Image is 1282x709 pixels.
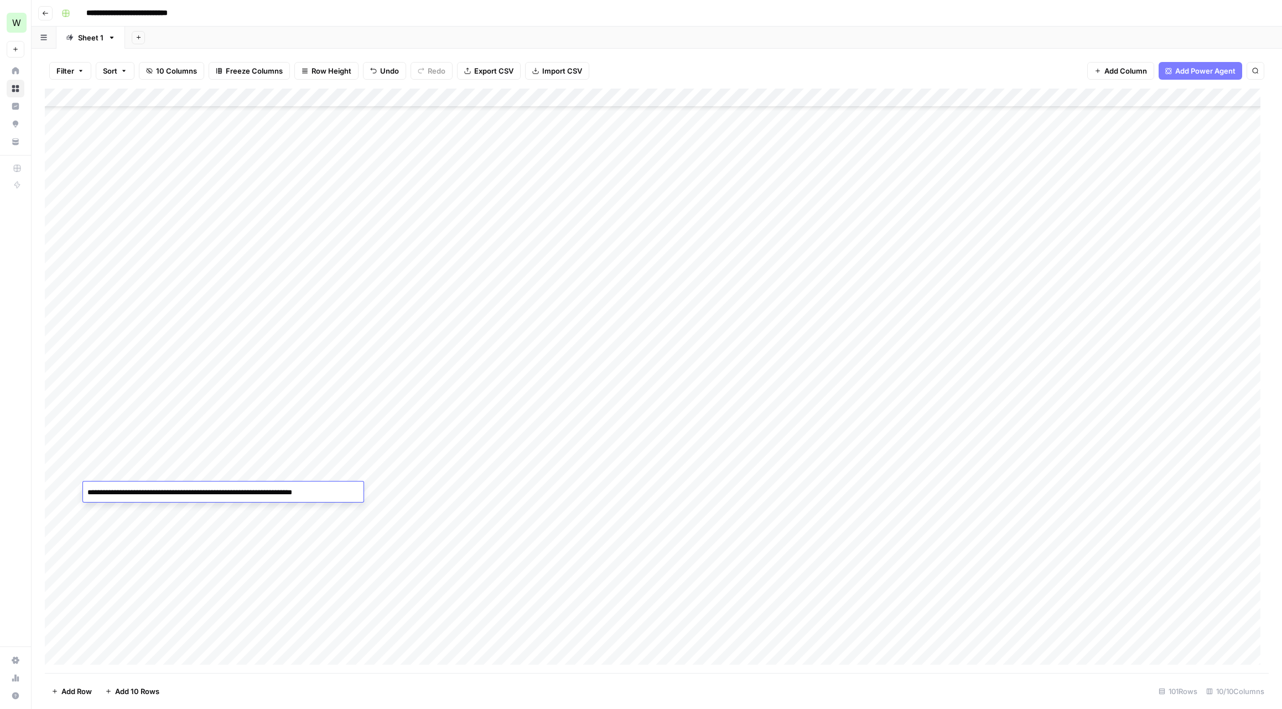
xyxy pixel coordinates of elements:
[98,682,166,700] button: Add 10 Rows
[7,115,24,133] a: Opportunities
[1159,62,1242,80] button: Add Power Agent
[457,62,521,80] button: Export CSV
[312,65,351,76] span: Row Height
[7,62,24,80] a: Home
[428,65,445,76] span: Redo
[294,62,359,80] button: Row Height
[96,62,134,80] button: Sort
[61,686,92,697] span: Add Row
[1104,65,1147,76] span: Add Column
[380,65,399,76] span: Undo
[156,65,197,76] span: 10 Columns
[139,62,204,80] button: 10 Columns
[1087,62,1154,80] button: Add Column
[1202,682,1269,700] div: 10/10 Columns
[1154,682,1202,700] div: 101 Rows
[115,686,159,697] span: Add 10 Rows
[226,65,283,76] span: Freeze Columns
[363,62,406,80] button: Undo
[56,27,125,49] a: Sheet 1
[209,62,290,80] button: Freeze Columns
[12,16,21,29] span: W
[1175,65,1236,76] span: Add Power Agent
[103,65,117,76] span: Sort
[7,97,24,115] a: Insights
[7,687,24,705] button: Help + Support
[7,651,24,669] a: Settings
[525,62,589,80] button: Import CSV
[7,9,24,37] button: Workspace: Workspace1
[7,133,24,151] a: Your Data
[56,65,74,76] span: Filter
[45,682,98,700] button: Add Row
[78,32,103,43] div: Sheet 1
[49,62,91,80] button: Filter
[7,80,24,97] a: Browse
[542,65,582,76] span: Import CSV
[7,669,24,687] a: Usage
[474,65,513,76] span: Export CSV
[411,62,453,80] button: Redo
